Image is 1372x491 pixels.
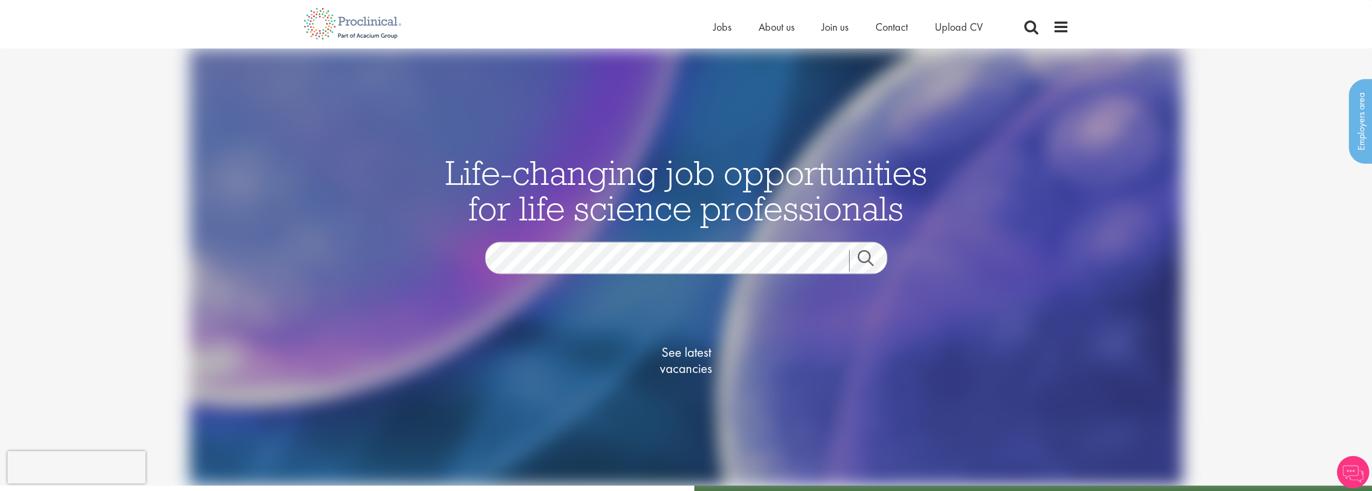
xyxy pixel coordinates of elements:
span: Life-changing job opportunities for life science professionals [445,151,927,230]
a: See latestvacancies [632,301,740,420]
a: About us [759,20,795,34]
a: Join us [822,20,849,34]
a: Contact [875,20,908,34]
img: Chatbot [1337,456,1369,488]
a: Job search submit button [849,250,895,272]
a: Upload CV [935,20,983,34]
iframe: reCAPTCHA [8,451,146,483]
a: Jobs [713,20,732,34]
img: candidate home [189,49,1183,486]
span: See latest vacancies [632,344,740,377]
